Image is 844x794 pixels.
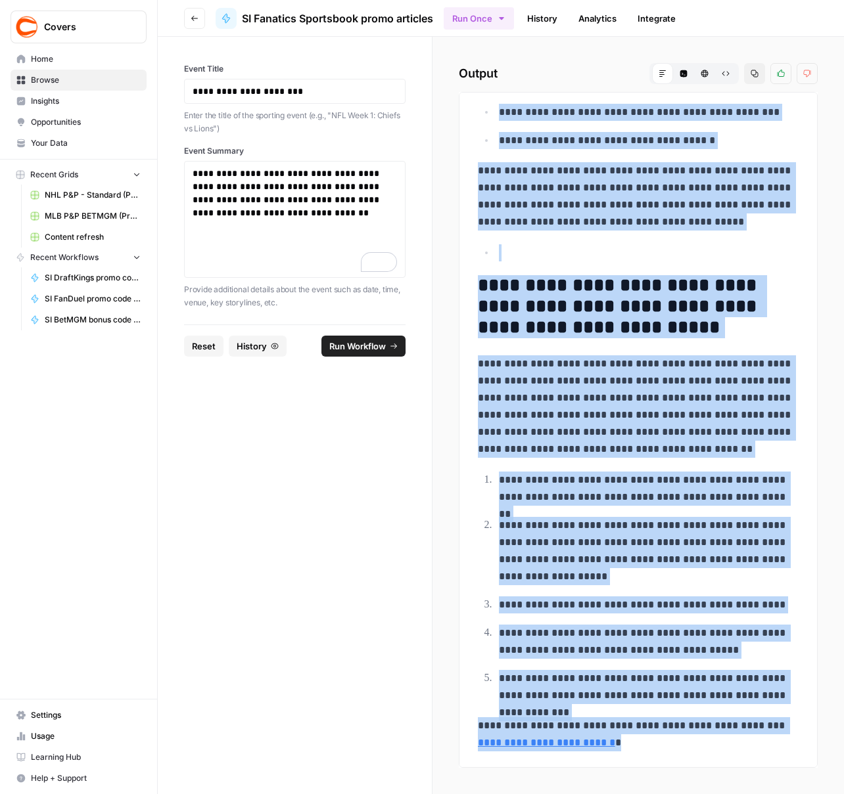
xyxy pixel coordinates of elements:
[11,70,147,91] a: Browse
[11,726,147,747] a: Usage
[24,185,147,206] a: NHL P&P - Standard (Production) Grid
[321,336,406,357] button: Run Workflow
[184,109,406,135] p: Enter the title of the sporting event (e.g., "NFL Week 1: Chiefs vs Lions")
[45,272,141,284] span: SI DraftKings promo code - Bet $5, get $200 if you win
[31,116,141,128] span: Opportunities
[193,167,397,272] div: To enrich screen reader interactions, please activate Accessibility in Grammarly extension settings
[30,252,99,263] span: Recent Workflows
[24,267,147,288] a: SI DraftKings promo code - Bet $5, get $200 if you win
[24,288,147,309] a: SI FanDuel promo code articles
[31,53,141,65] span: Home
[31,95,141,107] span: Insights
[45,314,141,326] span: SI BetMGM bonus code articles
[11,112,147,133] a: Opportunities
[329,340,386,353] span: Run Workflow
[31,751,141,763] span: Learning Hub
[24,309,147,330] a: SI BetMGM bonus code articles
[31,730,141,742] span: Usage
[459,63,818,84] h2: Output
[11,165,147,185] button: Recent Grids
[45,210,141,222] span: MLB P&P BETMGM (Production) Grid (3)
[444,7,514,30] button: Run Once
[31,772,141,784] span: Help + Support
[31,137,141,149] span: Your Data
[11,91,147,112] a: Insights
[31,74,141,86] span: Browse
[45,189,141,201] span: NHL P&P - Standard (Production) Grid
[30,169,78,181] span: Recent Grids
[24,206,147,227] a: MLB P&P BETMGM (Production) Grid (3)
[229,336,287,357] button: History
[184,63,406,75] label: Event Title
[45,231,141,243] span: Content refresh
[192,340,216,353] span: Reset
[519,8,565,29] a: History
[571,8,624,29] a: Analytics
[11,248,147,267] button: Recent Workflows
[237,340,267,353] span: History
[630,8,684,29] a: Integrate
[11,768,147,789] button: Help + Support
[11,133,147,154] a: Your Data
[11,49,147,70] a: Home
[184,145,406,157] label: Event Summary
[11,11,147,43] button: Workspace: Covers
[44,20,124,33] span: Covers
[216,8,433,29] a: SI Fanatics Sportsbook promo articles
[24,227,147,248] a: Content refresh
[31,709,141,721] span: Settings
[184,336,223,357] button: Reset
[242,11,433,26] span: SI Fanatics Sportsbook promo articles
[45,293,141,305] span: SI FanDuel promo code articles
[11,747,147,768] a: Learning Hub
[11,705,147,726] a: Settings
[15,15,39,39] img: Covers Logo
[184,283,406,309] p: Provide additional details about the event such as date, time, venue, key storylines, etc.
